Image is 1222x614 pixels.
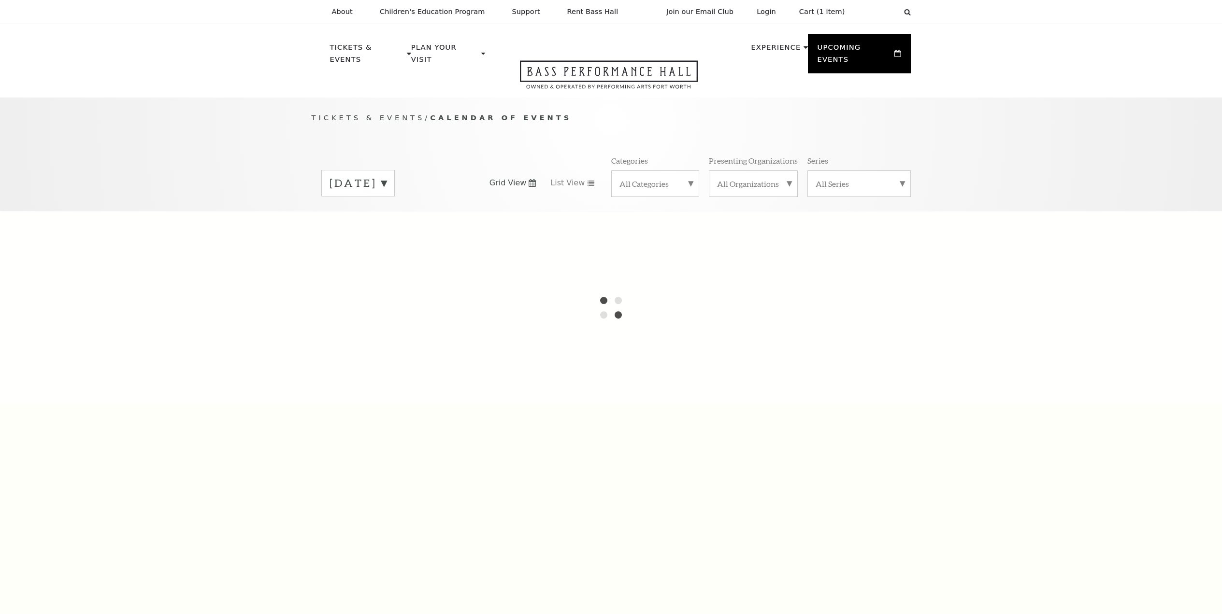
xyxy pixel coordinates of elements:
p: Upcoming Events [818,42,892,71]
p: / [312,112,911,124]
p: Experience [751,42,801,59]
p: About [332,8,353,16]
span: Calendar of Events [430,113,572,122]
p: Series [807,155,828,166]
p: Tickets & Events [330,42,405,71]
span: Grid View [489,178,527,188]
p: Plan Your Visit [411,42,479,71]
p: Rent Bass Hall [567,8,618,16]
p: Presenting Organizations [709,155,798,166]
span: List View [550,178,585,188]
label: All Categories [619,179,691,189]
p: Children's Education Program [380,8,485,16]
label: [DATE] [330,176,387,191]
p: Support [512,8,540,16]
span: Tickets & Events [312,113,425,122]
label: All Series [816,179,903,189]
p: Categories [611,155,648,166]
label: All Organizations [717,179,790,189]
select: Select: [861,7,895,16]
